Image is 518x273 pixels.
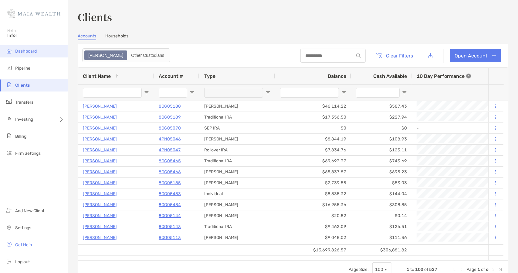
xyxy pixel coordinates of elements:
a: 8OG05189 [159,113,181,121]
a: 8OG05188 [159,102,181,110]
span: Client Name [83,73,111,79]
p: [PERSON_NAME] [83,168,117,176]
span: Pipeline [15,66,30,71]
div: 100 [375,267,383,272]
div: $65,837.87 [275,167,351,177]
button: Open Filter Menu [402,90,407,95]
img: transfers icon [5,98,13,105]
div: 10 Day Performance [417,68,471,84]
div: $0 [351,123,412,133]
span: 6 [486,267,489,272]
p: 8OG05484 [159,201,181,209]
div: Traditional IRA [199,243,275,254]
div: $8,835.32 [275,188,351,199]
a: [PERSON_NAME] [83,146,117,154]
img: input icon [356,54,361,58]
div: [PERSON_NAME] [199,232,275,243]
div: $0 [351,243,412,254]
div: $8,844.19 [275,134,351,144]
div: Individual [199,188,275,199]
div: Traditional IRA [199,156,275,166]
span: 1 [407,267,409,272]
a: [PERSON_NAME] [83,102,117,110]
div: $46,114.22 [275,101,351,112]
div: $69,693.37 [275,156,351,166]
a: 8OG05070 [159,124,181,132]
img: firm-settings icon [5,149,13,157]
a: [PERSON_NAME] [83,190,117,198]
span: Cash Available [373,73,407,79]
a: [PERSON_NAME] [83,135,117,143]
div: $227.94 [351,112,412,123]
a: [PERSON_NAME] [83,157,117,165]
div: $0.14 [351,210,412,221]
p: [PERSON_NAME] [83,223,117,230]
span: Investing [15,117,33,122]
input: Cash Available Filter Input [356,88,400,98]
a: [PERSON_NAME] [83,179,117,187]
p: [PERSON_NAME] [83,201,117,209]
input: Client Name Filter Input [83,88,142,98]
a: Households [105,33,128,40]
input: Balance Filter Input [280,88,339,98]
span: Page [466,267,476,272]
div: $587.43 [351,101,412,112]
span: of [424,267,428,272]
div: $111.36 [351,232,412,243]
div: First Page [452,267,457,272]
a: Accounts [78,33,96,40]
img: investing icon [5,115,13,123]
a: [PERSON_NAME] [83,234,117,241]
a: 8OG05483 [159,190,181,198]
div: SEP IRA [199,123,275,133]
div: [PERSON_NAME] [199,178,275,188]
h3: Clients [78,10,508,24]
img: dashboard icon [5,47,13,54]
a: 8OG05143 [159,223,181,230]
a: [PERSON_NAME] [83,113,117,121]
div: [PERSON_NAME] [199,101,275,112]
span: Firm Settings [15,151,41,156]
a: 8OG05465 [159,157,181,165]
div: $308.85 [351,199,412,210]
a: 8OG05185 [159,179,181,187]
p: 4PN05046 [159,135,181,143]
span: 527 [429,267,437,272]
div: segmented control [82,48,170,62]
div: [PERSON_NAME] [199,134,275,144]
div: $0 [275,123,351,133]
span: Balance [328,73,346,79]
p: 8OG05144 [159,212,181,219]
span: Account # [159,73,183,79]
a: [PERSON_NAME] [83,212,117,219]
input: Account # Filter Input [159,88,187,98]
a: [PERSON_NAME] [83,124,117,132]
a: 4PN05047 [159,146,181,154]
div: $20.82 [275,210,351,221]
a: Open Account [450,49,501,62]
span: Billing [15,134,26,139]
div: $743.69 [351,156,412,166]
span: to [410,267,414,272]
span: Add New Client [15,208,44,213]
a: 8OG05113 [159,234,181,241]
div: Traditional IRA [199,112,275,123]
img: billing icon [5,132,13,140]
a: 8OG05466 [159,168,181,176]
div: $7,834.76 [275,145,351,155]
div: $144.04 [351,188,412,199]
button: Clear Filters [372,49,418,62]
